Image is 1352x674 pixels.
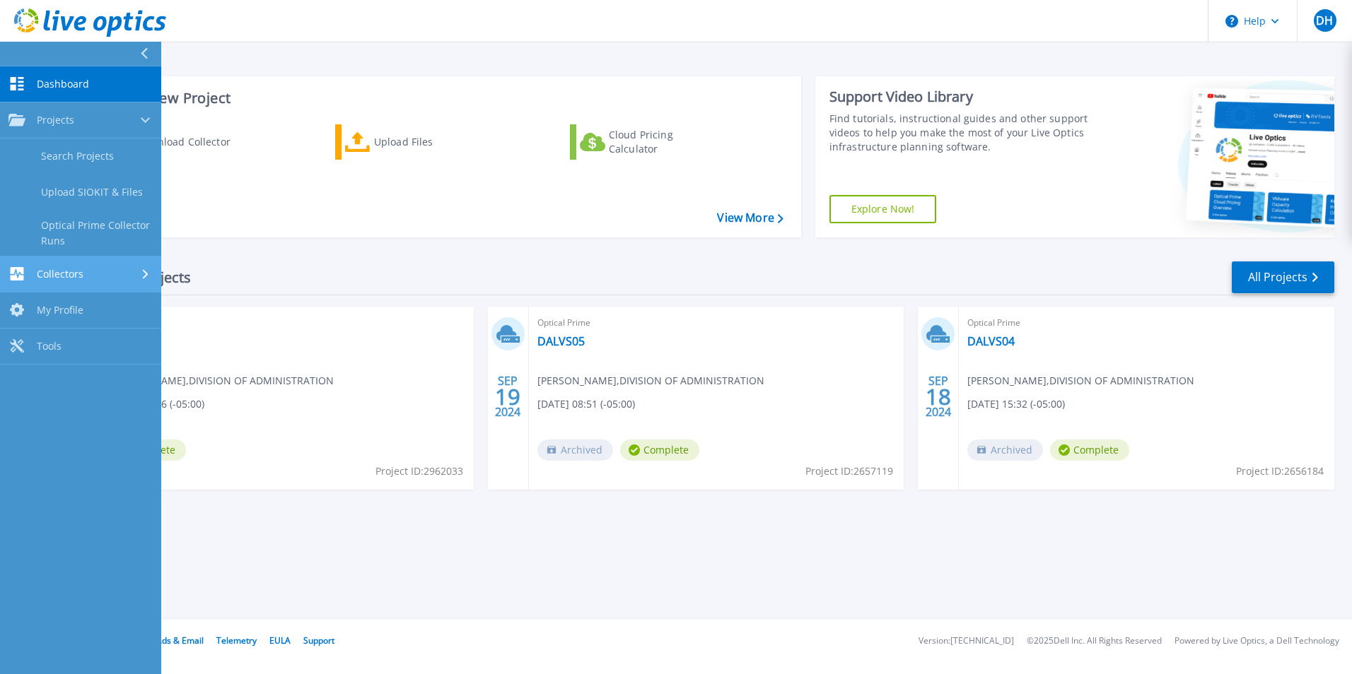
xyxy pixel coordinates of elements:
span: [PERSON_NAME] , DIVISION OF ADMINISTRATION [967,373,1194,389]
a: DALVS04 [967,334,1015,348]
a: EULA [269,634,291,646]
a: Ads & Email [156,634,204,646]
a: Telemetry [216,634,257,646]
span: Project ID: 2657119 [805,463,893,479]
a: All Projects [1232,261,1334,293]
h3: Start a New Project [100,90,783,106]
a: Upload Files [335,124,493,160]
a: Support [303,634,334,646]
span: 19 [495,391,520,403]
span: Optical Prime [107,315,465,331]
a: DALVS05 [537,334,585,348]
span: Projects [37,114,74,126]
span: 18 [926,391,951,403]
span: [PERSON_NAME] , DIVISION OF ADMINISTRATION [107,373,334,389]
div: SEP 2024 [494,371,521,422]
span: DH [1316,15,1333,26]
span: [PERSON_NAME] , DIVISION OF ADMINISTRATION [537,373,764,389]
div: Cloud Pricing Calculator [609,128,722,156]
a: View More [717,211,783,225]
span: Project ID: 2962033 [375,463,463,479]
div: SEP 2024 [925,371,952,422]
li: Version: [TECHNICAL_ID] [919,637,1014,646]
div: Download Collector [136,128,250,156]
div: Support Video Library [829,88,1094,106]
span: Tools [37,340,62,353]
span: Project ID: 2656184 [1236,463,1324,479]
a: Download Collector [100,124,258,160]
span: Optical Prime [537,315,896,331]
div: Find tutorials, instructional guides and other support videos to help you make the most of your L... [829,112,1094,154]
span: Complete [620,439,699,461]
span: My Profile [37,304,83,317]
li: © 2025 Dell Inc. All Rights Reserved [1027,637,1162,646]
span: Archived [967,439,1043,461]
span: Dashboard [37,78,89,90]
span: Collectors [37,268,83,280]
span: [DATE] 08:51 (-05:00) [537,396,635,412]
span: Complete [1050,439,1129,461]
span: Optical Prime [967,315,1326,331]
a: Explore Now! [829,195,937,223]
span: Archived [537,439,613,461]
li: Powered by Live Optics, a Dell Technology [1175,637,1339,646]
div: Upload Files [374,128,487,156]
a: Cloud Pricing Calculator [570,124,728,160]
span: [DATE] 15:32 (-05:00) [967,396,1065,412]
